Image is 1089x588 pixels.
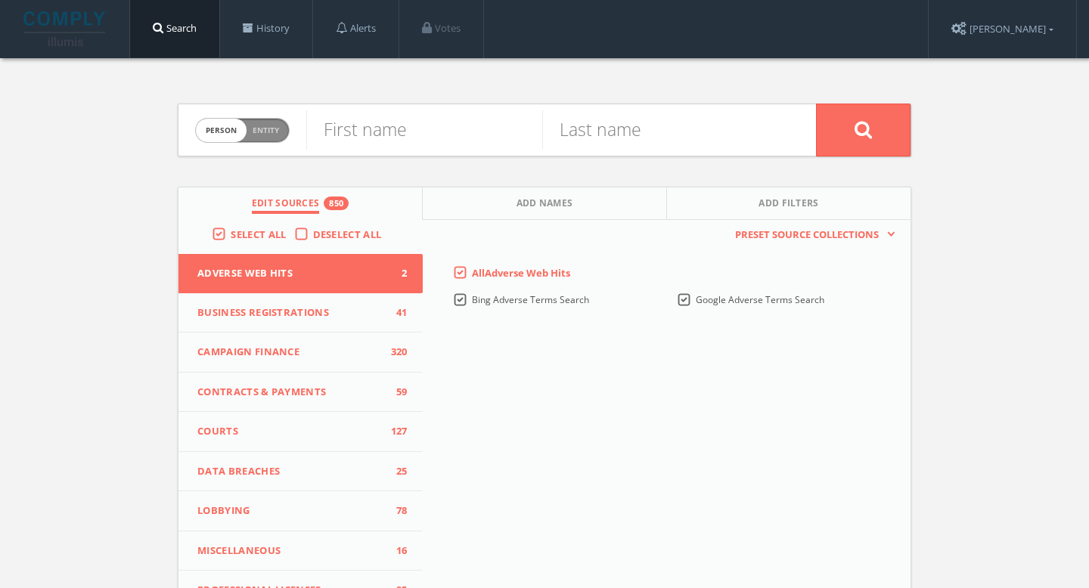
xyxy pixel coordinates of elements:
[385,424,408,439] span: 127
[197,503,385,518] span: Lobbying
[667,187,911,220] button: Add Filters
[517,197,573,214] span: Add Names
[23,11,108,46] img: illumis
[385,503,408,518] span: 78
[385,345,408,360] span: 320
[178,452,423,492] button: Data Breaches25
[197,424,385,439] span: Courts
[231,227,286,241] span: Select All
[178,531,423,571] button: Miscellaneous16
[472,266,570,280] span: All Adverse Web Hits
[253,125,279,136] span: Entity
[385,543,408,559] span: 16
[313,227,382,241] span: Deselect All
[197,305,385,320] span: Business Registrations
[178,293,423,333] button: Business Registrations41
[252,197,320,214] span: Edit Sources
[178,491,423,531] button: Lobbying78
[178,373,423,413] button: Contracts & Payments59
[178,333,423,373] button: Campaign Finance320
[759,197,819,214] span: Add Filters
[178,412,423,452] button: Courts127
[728,227,886,243] span: Preset Source Collections
[696,293,824,306] span: Google Adverse Terms Search
[197,385,385,400] span: Contracts & Payments
[385,464,408,479] span: 25
[385,385,408,400] span: 59
[197,464,385,479] span: Data Breaches
[197,543,385,559] span: Miscellaneous
[178,254,423,293] button: Adverse Web Hits2
[197,345,385,360] span: Campaign Finance
[197,266,385,281] span: Adverse Web Hits
[178,187,423,220] button: Edit Sources850
[728,227,895,243] button: Preset Source Collections
[472,293,589,306] span: Bing Adverse Terms Search
[196,119,247,142] span: person
[385,305,408,320] span: 41
[423,187,667,220] button: Add Names
[385,266,408,281] span: 2
[324,197,349,210] div: 850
